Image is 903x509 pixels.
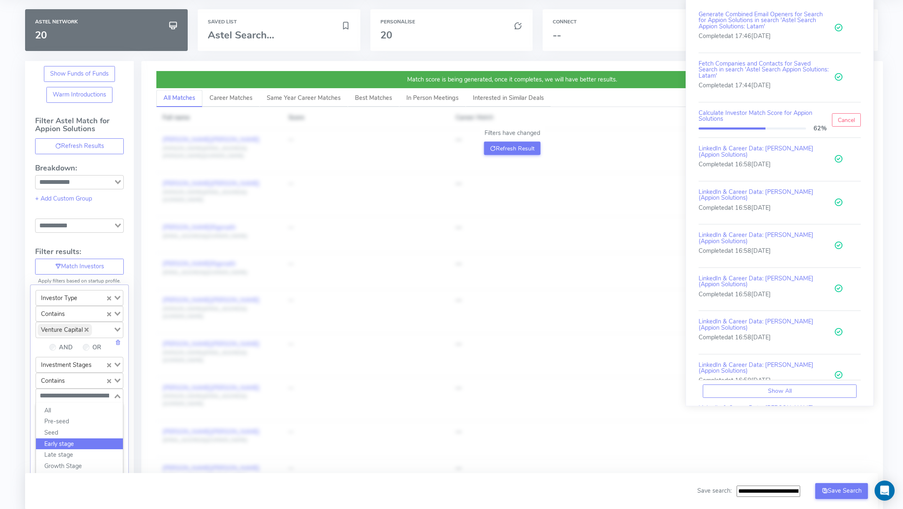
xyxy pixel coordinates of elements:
a: Interested in Similar Deals [466,90,551,107]
div: Match score is being generated, once it completes, we will have better results. [156,71,868,89]
span: 20 [35,28,47,42]
div: Search for option [35,219,124,233]
span: Best Matches [355,94,392,102]
button: Clear Selected [107,293,111,303]
span: [PERSON_NAME][EMAIL_ADDRESS][DOMAIN_NAME] [163,349,247,364]
h6: Astel Network [35,19,178,25]
td: — [449,421,868,457]
p: Completed at 16:58[DATE] [699,204,829,213]
label: AND [59,343,73,352]
span: [PERSON_NAME] [211,296,260,304]
a: Fetch Companies and Contacts for Saved Search in search 'Astel Search Appion Solutions: Latam' [699,59,829,80]
input: Search for option [36,221,113,231]
button: Show Funds of Funds [44,66,115,82]
span: 20 [380,28,392,42]
a: LinkedIn & Career Data: [PERSON_NAME] (Appion Solutions) [699,361,814,375]
input: Search for option [96,359,105,371]
p: Completed at 17:46[DATE] [699,32,829,41]
h4: Breakdown: [35,164,124,173]
div: -- [288,296,443,305]
h6: Personalise [380,19,523,25]
div: -- [288,340,443,349]
th: Career Match [449,107,868,129]
span: Astel Search... [208,28,274,42]
li: Growth Stage [36,461,123,472]
span: [PERSON_NAME] [211,135,260,144]
a: LinkedIn & Career Data: [PERSON_NAME] (Appion Solutions) [699,144,814,158]
button: Clear Selected [107,377,111,386]
span: [PERSON_NAME][EMAIL_ADDRESS][PERSON_NAME][DOMAIN_NAME] [163,145,247,159]
span: Contains [38,308,68,320]
span: Venture Capital [38,324,92,336]
input: Search for option [82,292,105,304]
span: Rigonatti [211,223,235,232]
a: [PERSON_NAME][PERSON_NAME] [163,340,260,348]
a: [PERSON_NAME][PERSON_NAME] [163,135,260,144]
div: -- [288,135,443,145]
span: Same Year Career Matches [267,94,341,102]
p: Completed at 16:58[DATE] [699,160,829,169]
div: -- [288,464,443,473]
div: Search for option [36,373,123,389]
button: Clear Selected [107,310,111,319]
p: Completed at 17:44[DATE] [699,81,829,90]
li: All [36,405,123,416]
td: — [449,333,868,377]
a: Delete this field [115,338,121,346]
div: -- [288,384,443,393]
div: Search for option [36,290,123,306]
li: Seed [36,427,123,438]
a: LinkedIn & Career Data: [PERSON_NAME] (Appion Solutions) [699,317,814,331]
input: Search for option [93,324,112,336]
p: Apply filters based on startup profile. [35,277,124,285]
span: Investor Type [38,292,81,304]
a: [PERSON_NAME][PERSON_NAME] [163,428,260,436]
a: Best Matches [348,90,399,107]
span: [PERSON_NAME] [211,464,260,472]
a: All Matches [156,90,202,107]
button: Deselect Venture Capital [84,328,89,332]
span: [EMAIL_ADDRESS][DOMAIN_NAME] [163,233,247,239]
div: Search for option [36,306,123,322]
h6: Saved List [208,19,350,25]
a: LinkedIn & Career Data: [PERSON_NAME] (Appion Solutions) [699,404,814,418]
a: LinkedIn & Career Data: [PERSON_NAME] (Appion Solutions) [699,231,814,245]
div: Search for option [36,322,123,338]
a: [PERSON_NAME][PERSON_NAME] [163,296,260,304]
h4: Filter Astel Match for Appion Solutions [35,117,124,139]
a: Same Year Career Matches [260,90,348,107]
td: — [449,216,868,253]
a: + Add Custom Group [35,194,92,203]
span: Rigonatti [211,260,235,268]
div: -- [288,179,443,188]
span: [EMAIL_ADDRESS][DOMAIN_NAME] [163,437,247,443]
span: [PERSON_NAME][EMAIL_ADDRESS][DOMAIN_NAME] [163,189,247,203]
h4: Filter results: [35,248,124,256]
input: Search for option [69,308,105,320]
button: Refresh Results [35,138,124,154]
a: [PERSON_NAME]Rigonatti [163,223,235,232]
div: -- [288,428,443,437]
a: LinkedIn & Career Data: [PERSON_NAME] (Appion Solutions) [699,274,814,288]
a: LinkedIn & Career Data: [PERSON_NAME] (Appion Solutions) [699,188,814,202]
a: [PERSON_NAME][PERSON_NAME] [163,179,260,188]
p: Completed at 16:58[DATE] [699,376,829,385]
h6: Connect [553,19,695,25]
li: Late stage [36,449,123,461]
a: Generate Combined Email Openers for Search for Appion Solutions in search 'Astel Search Appion So... [699,10,823,31]
button: Clear Selected [107,360,111,369]
p: Completed at 16:58[DATE] [699,333,829,342]
input: Search for option [69,375,105,387]
p: Completed at 16:58[DATE] [699,290,829,299]
span: 62% [810,124,827,132]
label: OR [92,343,101,352]
span: [PERSON_NAME][EMAIL_ADDRESS][DOMAIN_NAME] [163,393,247,407]
th: Full name [156,107,282,129]
span: [PERSON_NAME] [211,384,260,392]
div: -- [288,260,443,269]
td: — [449,129,868,173]
a: Career Matches [202,90,260,107]
span: Save search: [697,486,732,495]
span: In Person Meetings [406,94,459,102]
div: Search for option [36,389,123,403]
